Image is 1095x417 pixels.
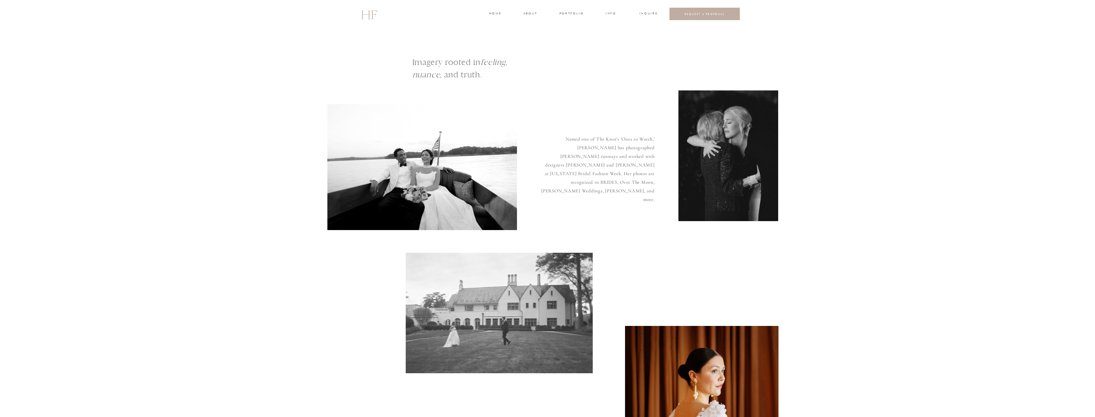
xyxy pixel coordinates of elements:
a: portfolio [559,11,583,17]
i: feeling [481,57,506,67]
p: Named one of The Knot's 'Ones to Watch,' [PERSON_NAME] has photographed [PERSON_NAME] runways and... [541,135,655,201]
p: [PERSON_NAME] is a Destination Fine Art Film Wedding Photographer based in the Southeast, serving... [376,33,720,52]
a: REQUEST A PROPOSAL [675,12,735,16]
a: home [489,11,501,17]
h1: Imagery rooted in , , and truth. [412,56,585,94]
a: about [523,11,537,17]
a: HF [361,5,377,23]
a: INFO [605,11,617,17]
i: nuance [412,70,440,80]
a: INQUIRE [639,11,657,17]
